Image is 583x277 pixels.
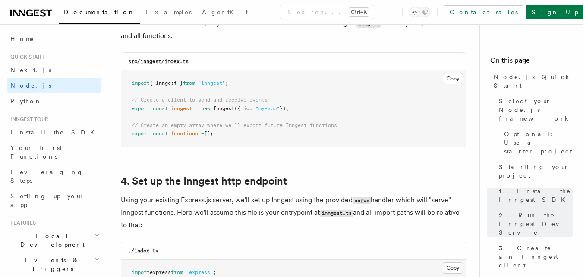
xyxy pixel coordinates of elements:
[280,5,374,19] button: Search...Ctrl+K
[7,54,44,60] span: Quick start
[10,98,42,105] span: Python
[213,269,216,275] span: ;
[132,97,268,103] span: // Create a client to send and receive events
[495,240,573,273] a: 3. Create an Inngest client
[349,8,369,16] kbd: Ctrl+K
[150,80,183,86] span: { Inngest }
[204,131,213,137] span: [];
[10,169,83,184] span: Leveraging Steps
[132,122,337,128] span: // Create an empty array where we'll export future Inngest functions
[495,183,573,207] a: 1. Install the Inngest SDK
[444,5,523,19] a: Contact sales
[213,105,234,111] span: Inngest
[121,194,466,231] p: Using your existing Express.js server, we'll set up Inngest using the provided handler which will...
[59,3,140,24] a: Documentation
[64,9,135,16] span: Documentation
[121,175,287,187] a: 4. Set up the Inngest http endpoint
[183,80,195,86] span: from
[495,207,573,240] a: 2. Run the Inngest Dev Server
[225,80,228,86] span: ;
[499,211,573,237] span: 2. Run the Inngest Dev Server
[499,244,573,270] span: 3. Create an Inngest client
[7,232,94,249] span: Local Development
[201,131,204,137] span: =
[7,140,101,164] a: Your first Functions
[501,126,573,159] a: Optional: Use a starter project
[10,129,100,136] span: Install the SDK
[490,55,573,69] h4: On this page
[186,269,213,275] span: "express"
[7,78,101,93] a: Node.js
[494,73,573,90] span: Node.js Quick Start
[490,69,573,93] a: Node.js Quick Start
[7,124,101,140] a: Install the SDK
[202,9,248,16] span: AgentKit
[410,7,430,17] button: Toggle dark mode
[128,248,158,254] code: ./index.ts
[7,93,101,109] a: Python
[499,187,573,204] span: 1. Install the Inngest SDK
[10,193,85,208] span: Setting up your app
[255,105,280,111] span: "my-app"
[140,3,197,23] a: Examples
[132,269,150,275] span: import
[198,80,225,86] span: "inngest"
[504,130,573,156] span: Optional: Use a starter project
[132,105,150,111] span: export
[171,269,183,275] span: from
[201,105,210,111] span: new
[234,105,249,111] span: ({ id
[249,105,252,111] span: :
[443,73,463,84] button: Copy
[499,162,573,180] span: Starting your project
[495,159,573,183] a: Starting your project
[195,105,198,111] span: =
[280,105,289,111] span: });
[171,105,192,111] span: inngest
[153,105,168,111] span: const
[353,197,371,204] code: serve
[7,252,101,277] button: Events & Triggers
[495,93,573,126] a: Select your Node.js framework
[132,80,150,86] span: import
[7,116,48,123] span: Inngest tour
[10,82,51,89] span: Node.js
[7,220,36,226] span: Features
[145,9,192,16] span: Examples
[7,228,101,252] button: Local Development
[197,3,253,23] a: AgentKit
[121,17,466,42] p: Create a file in the directory of your preference. We recommend creating an directory for your cl...
[443,262,463,274] button: Copy
[10,35,35,43] span: Home
[499,97,573,123] span: Select your Node.js framework
[10,67,51,73] span: Next.js
[7,188,101,213] a: Setting up your app
[128,58,189,64] code: src/inngest/index.ts
[153,131,168,137] span: const
[132,131,150,137] span: export
[320,210,353,217] code: inngest.ts
[10,144,62,160] span: Your first Functions
[7,62,101,78] a: Next.js
[171,131,198,137] span: functions
[7,256,94,273] span: Events & Triggers
[7,164,101,188] a: Leveraging Steps
[7,31,101,47] a: Home
[150,269,171,275] span: express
